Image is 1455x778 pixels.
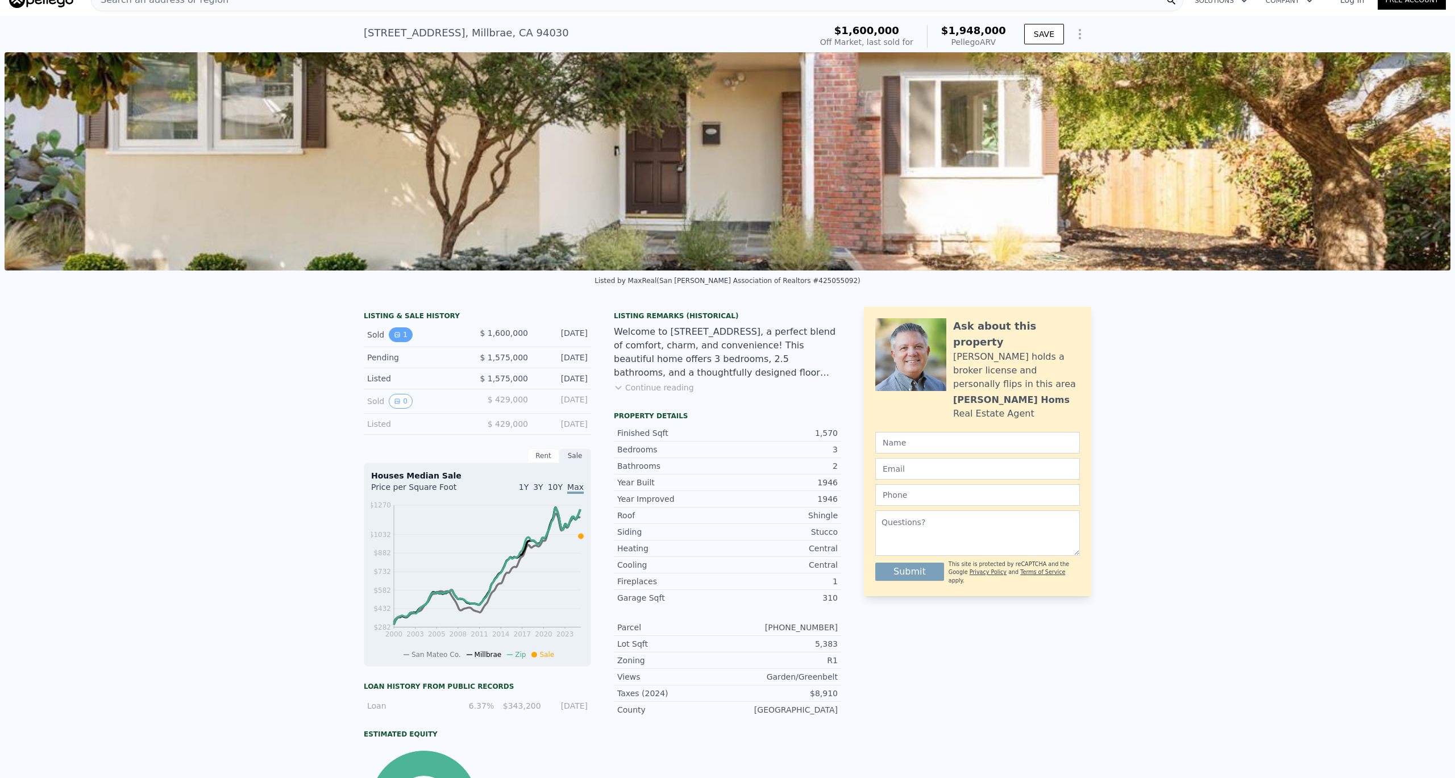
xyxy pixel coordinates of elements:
[364,730,591,739] div: Estimated Equity
[488,419,528,428] span: $ 429,000
[834,24,899,36] span: $1,600,000
[953,393,1070,407] div: [PERSON_NAME] Homs
[480,374,528,383] span: $ 1,575,000
[617,576,727,587] div: Fireplaces
[617,622,727,633] div: Parcel
[617,477,727,488] div: Year Built
[727,427,838,439] div: 1,570
[727,493,838,505] div: 1946
[617,510,727,521] div: Roof
[1024,24,1064,44] button: SAVE
[475,651,502,659] span: Millbrae
[369,501,391,509] tspan: $1270
[617,526,727,538] div: Siding
[727,688,838,699] div: $8,910
[367,394,468,409] div: Sold
[727,704,838,715] div: [GEOGRAPHIC_DATA]
[727,638,838,650] div: 5,383
[875,484,1080,506] input: Phone
[367,327,468,342] div: Sold
[406,630,424,638] tspan: 2003
[617,444,727,455] div: Bedrooms
[373,623,391,631] tspan: $282
[559,448,591,463] div: Sale
[369,531,391,539] tspan: $1032
[527,448,559,463] div: Rent
[501,700,541,712] div: $343,200
[537,373,588,384] div: [DATE]
[373,586,391,594] tspan: $582
[471,630,488,638] tspan: 2011
[367,418,468,430] div: Listed
[614,311,841,321] div: Listing Remarks (Historical)
[949,560,1080,585] div: This site is protected by reCAPTCHA and the Google and apply.
[480,328,528,338] span: $ 1,600,000
[727,576,838,587] div: 1
[617,543,727,554] div: Heating
[953,318,1080,350] div: Ask about this property
[5,52,1450,271] img: Sale: 167033235 Parcel: 32288658
[617,592,727,604] div: Garage Sqft
[727,671,838,683] div: Garden/Greenbelt
[539,651,554,659] span: Sale
[727,655,838,666] div: R1
[428,630,446,638] tspan: 2005
[727,592,838,604] div: 310
[875,563,944,581] button: Submit
[614,325,841,380] div: Welcome to [STREET_ADDRESS], a perfect blend of comfort, charm, and convenience! This beautiful h...
[567,482,584,494] span: Max
[548,482,563,492] span: 10Y
[727,460,838,472] div: 2
[614,411,841,421] div: Property details
[535,630,552,638] tspan: 2020
[953,350,1080,391] div: [PERSON_NAME] holds a broker license and personally flips in this area
[727,622,838,633] div: [PHONE_NUMBER]
[480,353,528,362] span: $ 1,575,000
[492,630,510,638] tspan: 2014
[617,559,727,571] div: Cooling
[617,493,727,505] div: Year Improved
[953,407,1034,421] div: Real Estate Agent
[373,549,391,557] tspan: $882
[373,605,391,613] tspan: $432
[364,311,591,323] div: LISTING & SALE HISTORY
[385,630,403,638] tspan: 2000
[727,543,838,554] div: Central
[454,700,494,712] div: 6.37%
[941,24,1006,36] span: $1,948,000
[488,395,528,404] span: $ 429,000
[595,277,860,285] div: Listed by MaxReal (San [PERSON_NAME] Association of Realtors #425055092)
[875,432,1080,454] input: Name
[367,700,447,712] div: Loan
[367,352,468,363] div: Pending
[537,418,588,430] div: [DATE]
[617,671,727,683] div: Views
[617,460,727,472] div: Bathrooms
[617,688,727,699] div: Taxes (2024)
[614,382,694,393] button: Continue reading
[727,477,838,488] div: 1946
[556,630,574,638] tspan: 2023
[514,630,531,638] tspan: 2017
[617,655,727,666] div: Zoning
[548,700,588,712] div: [DATE]
[364,682,591,691] div: Loan history from public records
[617,427,727,439] div: Finished Sqft
[364,25,569,41] div: [STREET_ADDRESS] , Millbrae , CA 94030
[1020,569,1065,575] a: Terms of Service
[411,651,461,659] span: San Mateo Co.
[820,36,913,48] div: Off Market, last sold for
[727,526,838,538] div: Stucco
[533,482,543,492] span: 3Y
[727,559,838,571] div: Central
[450,630,467,638] tspan: 2008
[389,327,413,342] button: View historical data
[617,638,727,650] div: Lot Sqft
[373,568,391,576] tspan: $732
[537,352,588,363] div: [DATE]
[515,651,526,659] span: Zip
[537,394,588,409] div: [DATE]
[875,458,1080,480] input: Email
[1069,23,1091,45] button: Show Options
[727,510,838,521] div: Shingle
